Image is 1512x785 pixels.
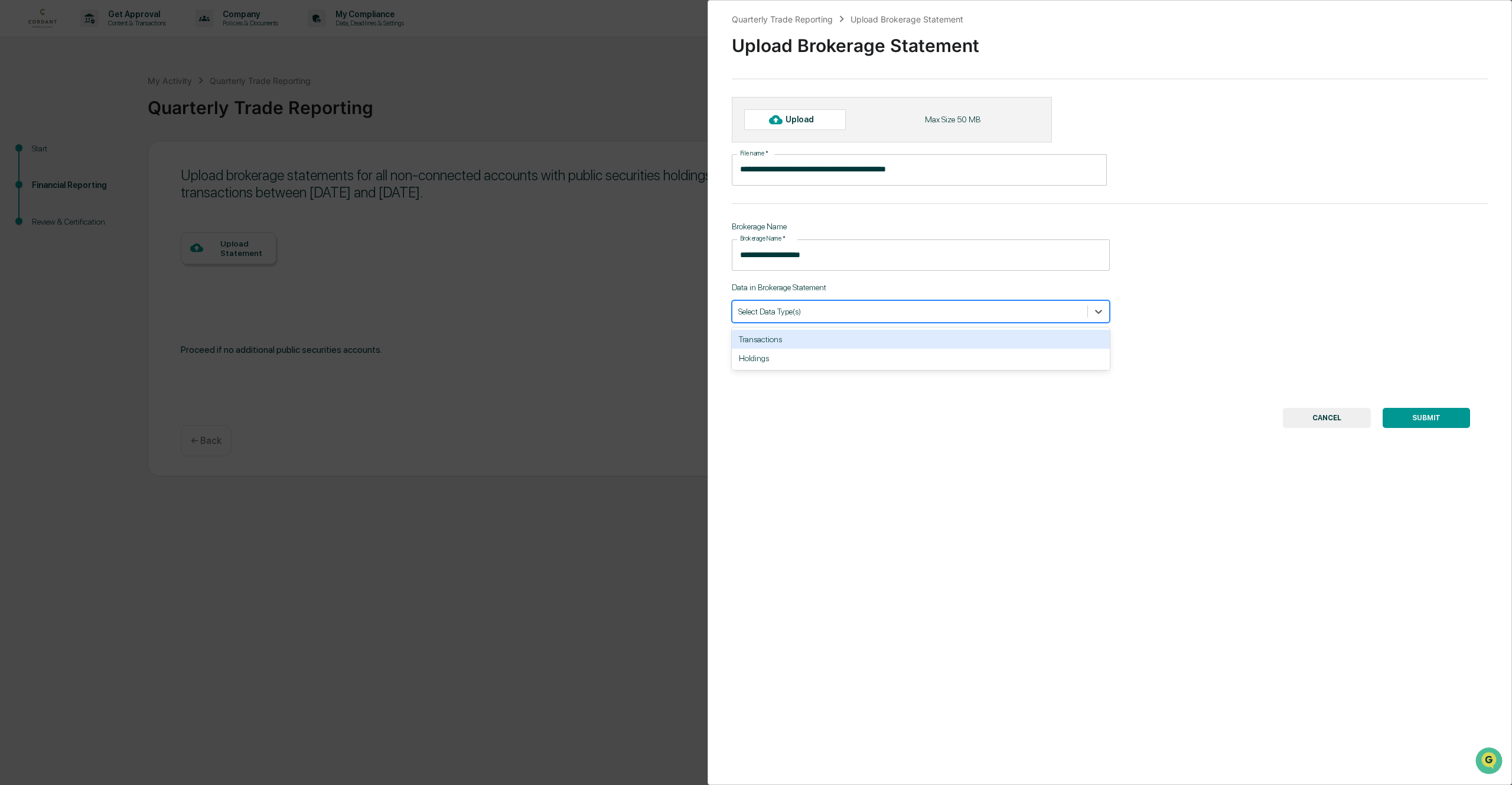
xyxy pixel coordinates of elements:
[40,102,149,112] div: We're available if you need us!
[24,149,76,161] span: Preclearance
[1283,408,1371,428] button: CANCEL
[1383,408,1470,428] button: SUBMIT
[12,173,21,182] div: 🔎
[732,222,1110,231] p: Brokerage Name
[12,150,21,160] div: 🖐️
[740,149,768,158] label: File name
[732,14,833,24] div: Quarterly Trade Reporting
[97,149,146,161] span: Attestations
[201,94,215,108] button: Start new chat
[7,144,81,166] a: 🖐️Preclearance
[81,144,151,166] a: 🗄️Attestations
[850,14,963,24] div: Upload Brokerage Statement
[7,167,79,188] a: 🔎Data Lookup
[1474,746,1506,778] iframe: Open customer support
[12,25,215,44] p: How can we help?
[732,283,1110,292] p: Data in Brokerage Statement
[12,90,33,112] img: 1746055101610-c473b297-6a78-478c-a979-82029cc54cd1
[732,330,1110,349] div: Transactions
[925,115,980,124] div: Max Size 50 MB
[740,234,786,243] label: Brokerage Name
[40,90,194,102] div: Start new chat
[732,349,1110,368] div: Holdings
[86,150,95,160] div: 🗄️
[786,115,824,124] div: Upload
[732,25,1488,56] div: Upload Brokerage Statement
[83,200,143,209] a: Powered byPylon
[118,200,143,209] span: Pylon
[24,171,74,183] span: Data Lookup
